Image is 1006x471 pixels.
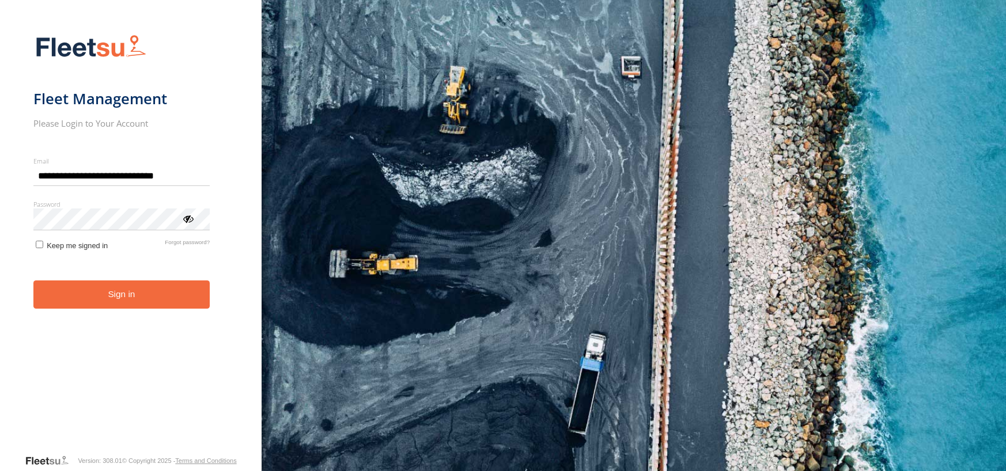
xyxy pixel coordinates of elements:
a: Visit our Website [25,455,78,466]
a: Terms and Conditions [175,457,236,464]
input: Keep me signed in [36,241,43,248]
label: Password [33,200,210,208]
h1: Fleet Management [33,89,210,108]
img: Fleetsu [33,32,149,62]
div: Version: 308.01 [78,457,122,464]
button: Sign in [33,280,210,309]
div: ViewPassword [182,212,194,224]
a: Forgot password? [165,239,210,250]
h2: Please Login to Your Account [33,117,210,129]
span: Keep me signed in [47,241,108,250]
div: © Copyright 2025 - [122,457,237,464]
label: Email [33,157,210,165]
form: main [33,28,229,454]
